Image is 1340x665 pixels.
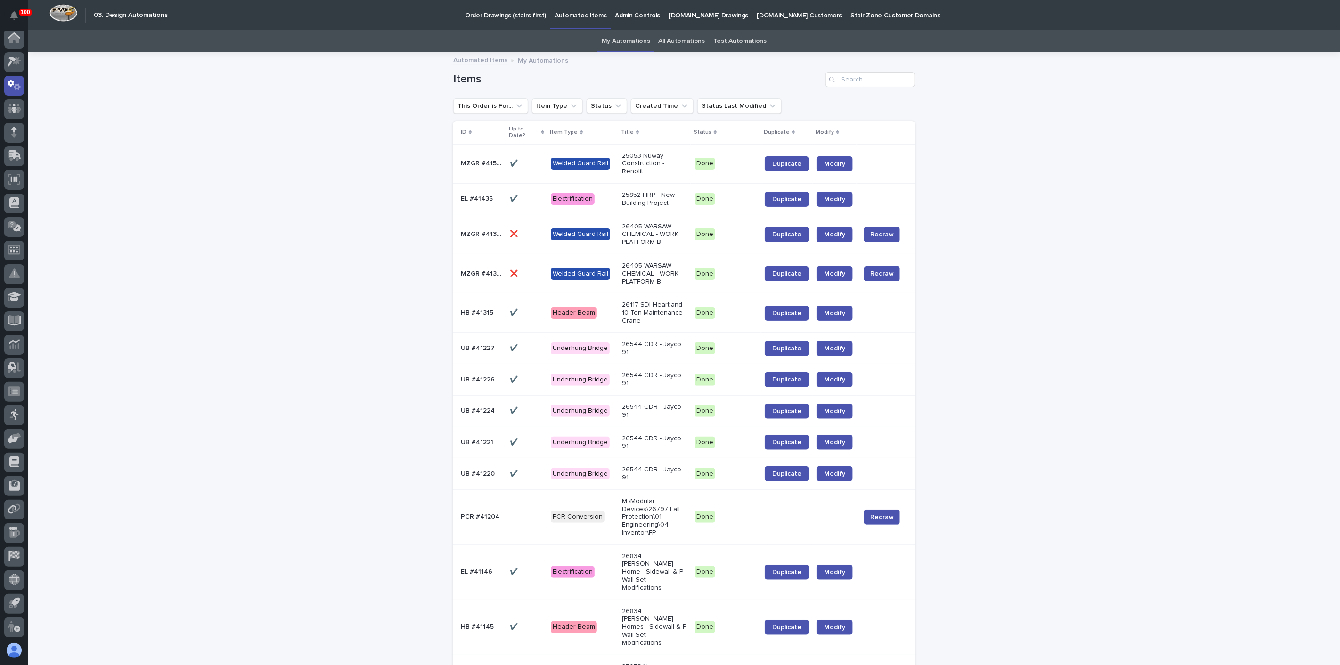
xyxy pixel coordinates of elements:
p: 26544 CDR - Jayco 91 [622,372,687,388]
div: Welded Guard Rail [551,158,610,170]
div: Welded Guard Rail [551,228,610,240]
a: Automated Items [453,54,507,65]
p: UB #41226 [461,374,497,384]
span: Redraw [870,512,894,522]
p: 26405 WARSAW CHEMICAL - WORK PLATFORM B [622,223,687,246]
a: Duplicate [765,341,809,356]
div: Underhung Bridge [551,374,610,386]
span: Duplicate [772,310,801,316]
div: Done [695,437,715,448]
p: ✔️ [510,307,520,317]
span: Duplicate [772,161,801,167]
a: Test Automations [713,30,767,52]
tr: PCR #41204PCR #41204 -- PCR ConversionM:\Modular Devices\26797 Fall Protection\01 Engineering\04 ... [453,489,915,544]
div: Underhung Bridge [551,468,610,480]
a: Modify [817,156,853,171]
div: Done [695,228,715,240]
div: Header Beam [551,621,597,633]
p: ✔️ [510,374,520,384]
button: This Order is For... [453,98,528,114]
div: Electrification [551,566,595,578]
h2: 03. Design Automations [94,11,168,19]
a: Duplicate [765,192,809,207]
p: 26544 CDR - Jayco 91 [622,403,687,419]
p: UB #41220 [461,468,497,478]
a: Duplicate [765,404,809,419]
p: 26834 [PERSON_NAME] Homes - Sidewall & P Wall Set Modifications [622,608,687,647]
div: Done [695,342,715,354]
p: ✔️ [510,437,520,446]
span: Modify [824,270,845,277]
button: Redraw [864,266,900,281]
span: Redraw [870,230,894,239]
p: 26117 SDI Heartland - 10 Ton Maintenance Crane [622,301,687,324]
p: 100 [21,9,30,16]
p: 26544 CDR - Jayco 91 [622,466,687,482]
a: My Automations [602,30,650,52]
div: Notifications100 [12,11,24,26]
tr: UB #41220UB #41220 ✔️✔️ Underhung Bridge26544 CDR - Jayco 91DoneDuplicateModify [453,458,915,490]
p: HB #41145 [461,621,496,631]
p: Item Type [550,127,578,138]
tr: UB #41226UB #41226 ✔️✔️ Underhung Bridge26544 CDR - Jayco 91DoneDuplicateModify [453,364,915,396]
div: Done [695,158,715,170]
span: Modify [824,376,845,383]
span: Duplicate [772,470,801,477]
p: Duplicate [764,127,790,138]
a: Modify [817,227,853,242]
a: Modify [817,341,853,356]
input: Search [825,72,915,87]
span: Modify [824,161,845,167]
a: Duplicate [765,435,809,450]
div: Underhung Bridge [551,342,610,354]
button: Redraw [864,227,900,242]
p: ✔️ [510,621,520,631]
tr: HB #41145HB #41145 ✔️✔️ Header Beam26834 [PERSON_NAME] Homes - Sidewall & P Wall Set Modification... [453,600,915,655]
a: Duplicate [765,227,809,242]
p: 26834 [PERSON_NAME] Home - Sidewall & P Wall Set Modifications [622,552,687,592]
div: Done [695,405,715,417]
span: Modify [824,231,845,238]
span: Modify [824,439,845,446]
p: ✔️ [510,468,520,478]
span: Modify [824,196,845,203]
span: Duplicate [772,270,801,277]
a: Duplicate [765,156,809,171]
span: Modify [824,624,845,631]
button: Redraw [864,510,900,525]
tr: UB #41221UB #41221 ✔️✔️ Underhung Bridge26544 CDR - Jayco 91DoneDuplicateModify [453,427,915,458]
a: Duplicate [765,565,809,580]
div: Done [695,621,715,633]
tr: UB #41227UB #41227 ✔️✔️ Underhung Bridge26544 CDR - Jayco 91DoneDuplicateModify [453,332,915,364]
div: Done [695,307,715,319]
span: Duplicate [772,231,801,238]
span: Modify [824,470,845,477]
p: EL #41435 [461,193,495,203]
span: Redraw [870,269,894,278]
a: All Automations [659,30,705,52]
button: Notifications [4,6,24,25]
div: Electrification [551,193,595,205]
p: MZGR #41347 [461,268,504,278]
p: Status [694,127,711,138]
p: UB #41221 [461,437,495,446]
div: Done [695,566,715,578]
span: Modify [824,345,845,352]
a: Modify [817,372,853,387]
tr: MZGR #41348MZGR #41348 ❌❌ Welded Guard Rail26405 WARSAW CHEMICAL - WORK PLATFORM BDoneDuplicateMo... [453,215,915,254]
a: Modify [817,266,853,281]
p: Up to Date? [509,124,539,141]
a: Modify [817,435,853,450]
p: EL #41146 [461,566,494,576]
div: Done [695,193,715,205]
p: M:\Modular Devices\26797 Fall Protection\01 Engineering\04 Inventor\FP [622,497,687,537]
a: Duplicate [765,466,809,481]
a: Modify [817,306,853,321]
div: Header Beam [551,307,597,319]
a: Modify [817,192,853,207]
span: Modify [824,569,845,576]
p: UB #41224 [461,405,497,415]
tr: EL #41435EL #41435 ✔️✔️ Electrification25852 HRP - New Building ProjectDoneDuplicateModify [453,183,915,215]
p: My Automations [518,55,568,65]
